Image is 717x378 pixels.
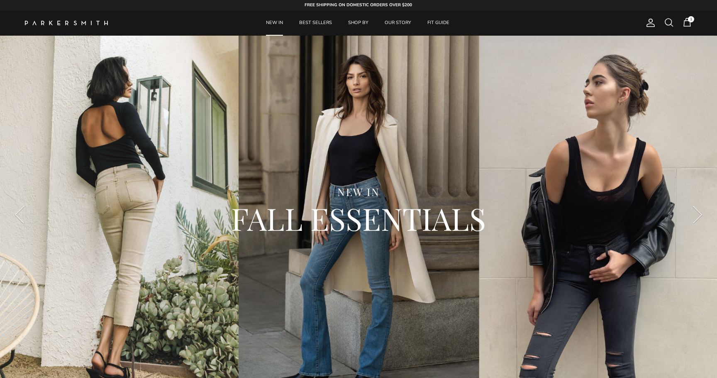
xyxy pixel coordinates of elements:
div: NEW IN [46,185,671,199]
div: Primary [124,10,592,36]
a: Account [642,18,656,28]
a: SHOP BY [341,10,376,36]
a: OUR STORY [377,10,419,36]
a: 1 [682,17,692,28]
a: FIT GUIDE [420,10,457,36]
h2: FALL ESSENTIALS [46,199,671,238]
a: NEW IN [259,10,290,36]
a: BEST SELLERS [292,10,339,36]
span: 1 [688,16,694,22]
strong: FREE SHIPPING ON DOMESTIC ORDERS OVER $200 [305,2,412,8]
img: Parker Smith [25,21,108,25]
